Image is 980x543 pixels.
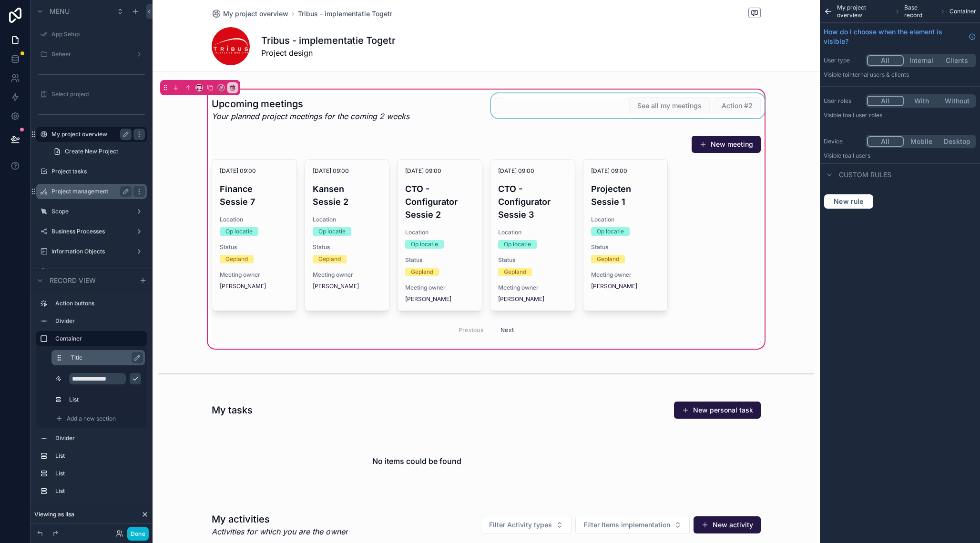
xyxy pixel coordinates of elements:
[867,55,904,66] button: All
[830,197,868,206] span: New rule
[824,27,976,46] a: How do I choose when the element is visible?
[824,97,862,105] label: User roles
[51,50,132,58] label: Beheer
[867,96,904,106] button: All
[212,9,288,19] a: My project overview
[51,248,132,255] label: Information Objects
[31,292,153,509] div: scrollable content
[824,71,976,79] p: Visible to
[55,335,139,342] label: Container
[67,415,116,422] span: Add a new section
[949,8,976,15] span: Container
[69,396,141,403] label: List
[261,34,396,47] h1: Tribus - implementatie Togetr
[848,152,870,159] span: all users
[34,511,74,518] span: Viewing as Ilsa
[51,168,145,175] label: Project tasks
[824,27,965,46] span: How do I choose when the element is visible?
[71,354,137,362] label: Title
[848,111,882,119] span: All user roles
[223,9,288,19] span: My project overview
[48,144,147,159] a: Create New Project
[51,268,145,275] label: Test & acceptance
[65,148,118,155] span: Create New Project
[55,300,143,307] label: Action buttons
[904,4,936,19] span: Base record
[867,136,904,147] button: All
[824,138,862,145] label: Device
[51,90,145,98] label: Select project
[904,136,939,147] button: Mobile
[939,96,975,106] button: Without
[50,276,96,285] span: Record view
[904,55,939,66] button: Internal
[51,228,132,235] label: Business Processes
[939,136,975,147] button: Desktop
[904,96,939,106] button: With
[261,47,396,59] span: Project design
[55,317,143,325] label: Divider
[837,4,891,19] span: My project overview
[51,208,132,215] label: Scope
[298,9,392,19] a: Tribus - implementatie Togetr
[939,55,975,66] button: Clients
[51,188,128,195] label: Project management
[55,487,143,495] label: List
[839,170,891,180] span: Custom rules
[55,434,143,442] label: Divider
[824,57,862,64] label: User type
[55,452,143,460] label: List
[50,7,70,16] span: Menu
[55,470,143,477] label: List
[51,131,128,138] label: My project overview
[824,152,976,160] p: Visible to
[51,30,145,38] label: App Setup
[824,111,976,119] p: Visible to
[127,527,149,541] button: Done
[824,194,874,209] button: New rule
[848,71,909,78] span: Internal users & clients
